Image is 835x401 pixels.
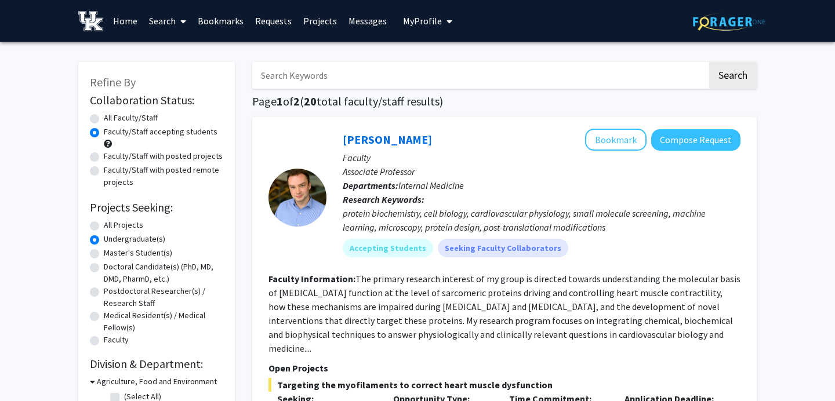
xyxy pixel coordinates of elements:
a: Bookmarks [192,1,249,41]
label: Medical Resident(s) / Medical Fellow(s) [104,309,223,334]
a: Requests [249,1,297,41]
label: Doctoral Candidate(s) (PhD, MD, DMD, PharmD, etc.) [104,261,223,285]
a: Search [143,1,192,41]
label: Undergraduate(s) [104,233,165,245]
a: Messages [343,1,393,41]
mat-chip: Seeking Faculty Collaborators [438,239,568,257]
label: Faculty [104,334,129,346]
iframe: Chat [9,349,49,392]
img: University of Kentucky Logo [78,11,103,31]
span: 1 [277,94,283,108]
button: Add Thomas Kampourakis to Bookmarks [585,129,647,151]
label: Postdoctoral Researcher(s) / Research Staff [104,285,223,309]
label: All Projects [104,219,143,231]
b: Research Keywords: [343,194,424,205]
input: Search Keywords [252,62,707,89]
h3: Agriculture, Food and Environment [97,376,217,388]
label: Faculty/Staff accepting students [104,126,217,138]
span: Internal Medicine [398,180,464,191]
span: My Profile [403,15,442,27]
span: 20 [304,94,317,108]
p: Faculty [343,151,740,165]
b: Faculty Information: [268,273,355,285]
b: Departments: [343,180,398,191]
label: Faculty/Staff with posted projects [104,150,223,162]
label: Master's Student(s) [104,247,172,259]
span: Refine By [90,75,136,89]
button: Search [709,62,757,89]
h2: Projects Seeking: [90,200,223,214]
span: 2 [293,94,300,108]
div: protein biochemistry, cell biology, cardiovascular physiology, small molecule screening, machine ... [343,206,740,234]
h2: Collaboration Status: [90,93,223,107]
h2: Division & Department: [90,357,223,371]
button: Compose Request to Thomas Kampourakis [651,129,740,151]
mat-chip: Accepting Students [343,239,433,257]
a: Home [107,1,143,41]
fg-read-more: The primary research interest of my group is directed towards understanding the molecular basis o... [268,273,740,354]
label: All Faculty/Staff [104,112,158,124]
a: Projects [297,1,343,41]
img: ForagerOne Logo [693,13,765,31]
h1: Page of ( total faculty/staff results) [252,94,757,108]
p: Associate Professor [343,165,740,178]
a: [PERSON_NAME] [343,132,432,147]
label: Faculty/Staff with posted remote projects [104,164,223,188]
span: Targeting the myofilaments to correct heart muscle dysfunction [268,378,740,392]
p: Open Projects [268,361,740,375]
